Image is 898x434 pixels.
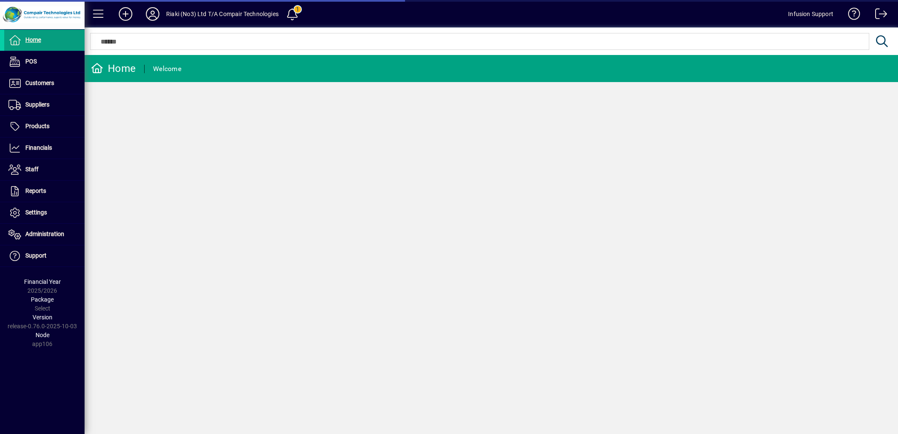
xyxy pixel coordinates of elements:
[4,73,85,94] a: Customers
[4,137,85,159] a: Financials
[33,314,52,321] span: Version
[25,231,64,237] span: Administration
[91,62,136,75] div: Home
[24,278,61,285] span: Financial Year
[25,144,52,151] span: Financials
[36,332,49,338] span: Node
[4,202,85,223] a: Settings
[153,62,181,76] div: Welcome
[4,159,85,180] a: Staff
[4,181,85,202] a: Reports
[4,94,85,115] a: Suppliers
[31,296,54,303] span: Package
[25,80,54,86] span: Customers
[4,224,85,245] a: Administration
[4,116,85,137] a: Products
[4,245,85,266] a: Support
[166,7,279,21] div: Riaki (No3) Ltd T/A Compair Technologies
[25,58,37,65] span: POS
[842,2,860,29] a: Knowledge Base
[25,209,47,216] span: Settings
[25,36,41,43] span: Home
[25,123,49,129] span: Products
[112,6,139,22] button: Add
[25,187,46,194] span: Reports
[25,166,38,173] span: Staff
[139,6,166,22] button: Profile
[788,7,833,21] div: Infusion Support
[25,252,47,259] span: Support
[869,2,887,29] a: Logout
[25,101,49,108] span: Suppliers
[4,51,85,72] a: POS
